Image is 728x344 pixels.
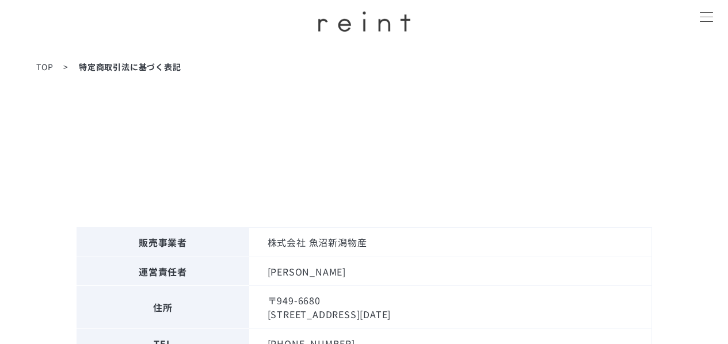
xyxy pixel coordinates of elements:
th: 販売事業者 [77,228,249,257]
td: 〒949-6680 [STREET_ADDRESS][DATE] [249,286,651,329]
td: 株式会社 魚沼新潟物産 [249,228,651,257]
th: 住所 [77,286,249,329]
img: ロゴ [318,12,410,32]
a: TOP [36,61,53,72]
td: [PERSON_NAME] [249,257,651,286]
th: 運営責任者 [77,257,249,286]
